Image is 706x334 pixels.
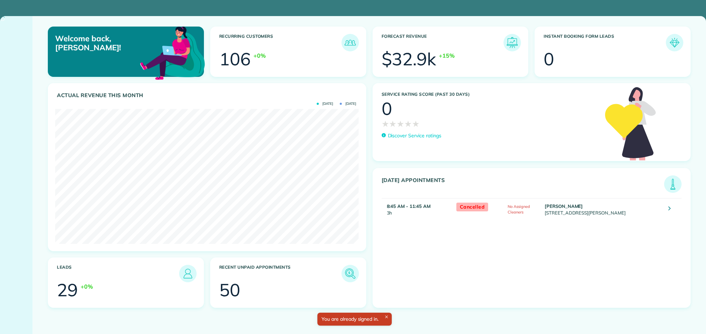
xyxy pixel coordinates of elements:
[57,92,359,99] h3: Actual Revenue this month
[382,117,389,130] span: ★
[668,36,682,50] img: icon_form_leads-04211a6a04a5b2264e4ee56bc0799ec3eb69b7e499cbb523a139df1d13a81ae0.png
[317,102,333,106] span: [DATE]
[219,34,341,51] h3: Recurring Customers
[456,203,488,211] span: Cancelled
[343,36,357,50] img: icon_recurring_customers-cf858462ba22bcd05b5a5880d41d6543d210077de5bb9ebc9590e49fd87d84ed.png
[389,117,397,130] span: ★
[382,34,504,51] h3: Forecast Revenue
[181,267,195,281] img: icon_leads-1bed01f49abd5b7fead27621c3d59655bb73ed531f8eeb49469d10e621d6b896.png
[382,177,664,193] h3: [DATE] Appointments
[412,117,420,130] span: ★
[388,132,441,139] p: Discover Service ratings
[343,267,357,281] img: icon_unpaid_appointments-47b8ce3997adf2238b356f14209ab4cced10bd1f174958f3ca8f1d0dd7fffeee.png
[387,203,431,209] strong: 8:45 AM - 11:45 AM
[382,92,598,97] h3: Service Rating score (past 30 days)
[382,100,392,117] div: 0
[505,36,519,50] img: icon_forecast_revenue-8c13a41c7ed35a8dcfafea3cbb826a0462acb37728057bba2d056411b612bbbe.png
[219,265,341,282] h3: Recent unpaid appointments
[508,204,530,215] span: No Assigned Cleaners
[545,203,583,209] strong: [PERSON_NAME]
[544,50,554,68] div: 0
[397,117,404,130] span: ★
[55,34,154,52] p: Welcome back, [PERSON_NAME]!
[57,281,78,299] div: 29
[219,50,251,68] div: 106
[543,198,663,220] td: [STREET_ADDRESS][PERSON_NAME]
[139,19,206,86] img: dashboard_welcome-42a62b7d889689a78055ac9021e634bf52bae3f8056760290aed330b23ab8690.png
[219,281,240,299] div: 50
[81,282,93,291] div: +0%
[382,50,436,68] div: $32.9k
[382,198,453,220] td: 3h
[340,102,356,106] span: [DATE]
[439,51,455,60] div: +15%
[666,177,680,191] img: icon_todays_appointments-901f7ab196bb0bea1936b74009e4eb5ffbc2d2711fa7634e0d609ed5ef32b18b.png
[57,265,179,282] h3: Leads
[544,34,666,51] h3: Instant Booking Form Leads
[317,313,392,326] div: You are already signed in.
[253,51,266,60] div: +0%
[404,117,412,130] span: ★
[382,132,441,139] a: Discover Service ratings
